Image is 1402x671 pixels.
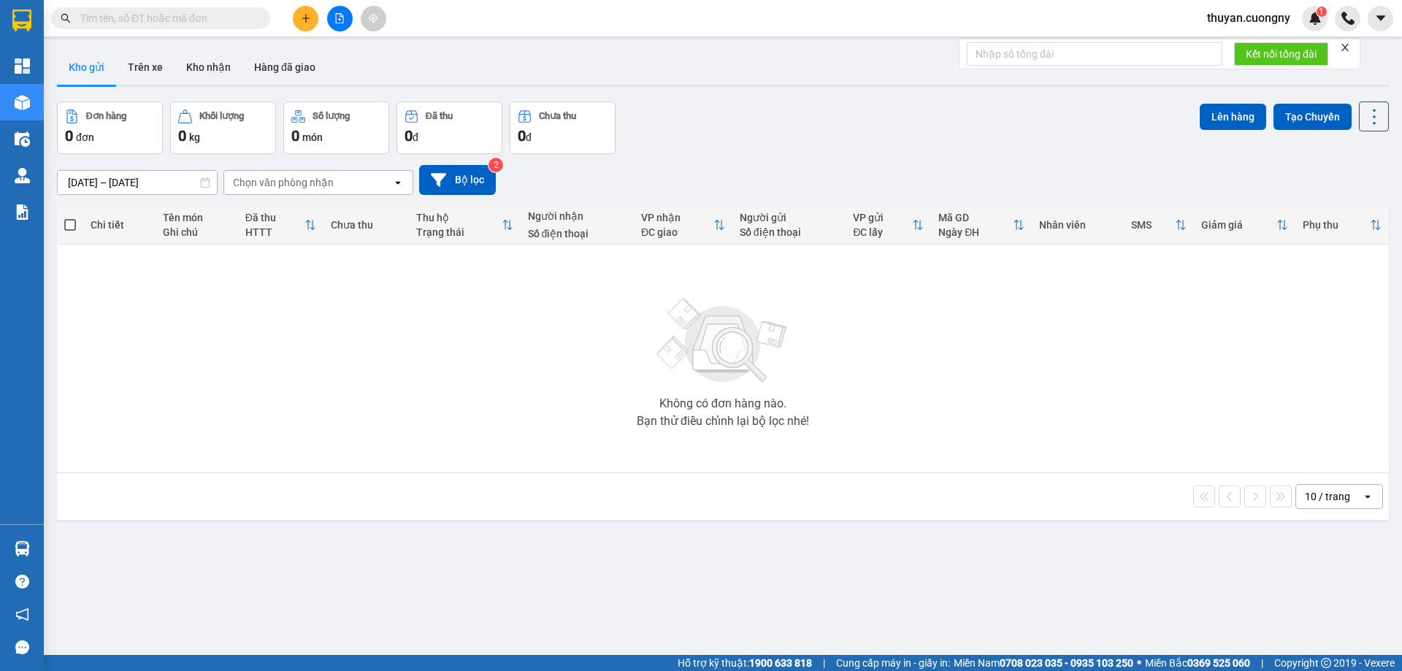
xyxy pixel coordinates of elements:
[293,6,318,31] button: plus
[1201,219,1276,231] div: Giảm giá
[1261,655,1263,671] span: |
[368,13,378,23] span: aim
[1200,104,1266,130] button: Lên hàng
[12,9,31,31] img: logo-vxr
[57,50,116,85] button: Kho gửi
[823,655,825,671] span: |
[678,655,812,671] span: Hỗ trợ kỹ thuật:
[15,607,29,621] span: notification
[397,101,502,154] button: Đã thu0đ
[1309,12,1322,25] img: icon-new-feature
[301,13,311,23] span: plus
[836,655,950,671] span: Cung cấp máy in - giấy in:
[331,219,402,231] div: Chưa thu
[931,206,1032,245] th: Toggle SortBy
[283,101,389,154] button: Số lượng0món
[749,657,812,669] strong: 1900 633 818
[1317,7,1327,17] sup: 1
[650,290,796,392] img: svg+xml;base64,PHN2ZyBjbGFzcz0ibGlzdC1wbHVnX19zdmciIHhtbG5zPSJodHRwOi8vd3d3LnczLm9yZy8yMDAwL3N2Zy...
[163,212,230,223] div: Tên món
[238,206,323,245] th: Toggle SortBy
[15,204,30,220] img: solution-icon
[65,127,73,145] span: 0
[426,111,453,121] div: Đã thu
[15,575,29,588] span: question-circle
[199,111,244,121] div: Khối lượng
[634,206,732,245] th: Toggle SortBy
[740,212,839,223] div: Người gửi
[1319,7,1324,17] span: 1
[80,10,253,26] input: Tìm tên, số ĐT hoặc mã đơn
[15,95,30,110] img: warehouse-icon
[641,226,713,238] div: ĐC giao
[1305,489,1350,504] div: 10 / trang
[1000,657,1133,669] strong: 0708 023 035 - 0935 103 250
[291,127,299,145] span: 0
[1187,657,1250,669] strong: 0369 525 060
[846,206,931,245] th: Toggle SortBy
[57,101,163,154] button: Đơn hàng0đơn
[76,131,94,143] span: đơn
[1368,6,1393,31] button: caret-down
[302,131,323,143] span: món
[416,212,502,223] div: Thu hộ
[1362,491,1374,502] svg: open
[1295,206,1388,245] th: Toggle SortBy
[245,212,304,223] div: Đã thu
[1374,12,1387,25] span: caret-down
[1195,9,1302,27] span: thuyan.cuongny
[419,165,496,195] button: Bộ lọc
[637,415,809,427] div: Bạn thử điều chỉnh lại bộ lọc nhé!
[528,228,627,239] div: Số điện thoại
[175,50,242,85] button: Kho nhận
[163,226,230,238] div: Ghi chú
[1303,219,1369,231] div: Phụ thu
[1246,46,1317,62] span: Kết nối tổng đài
[170,101,276,154] button: Khối lượng0kg
[86,111,126,121] div: Đơn hàng
[659,398,786,410] div: Không có đơn hàng nào.
[526,131,532,143] span: đ
[416,226,502,238] div: Trạng thái
[1340,42,1350,53] span: close
[405,127,413,145] span: 0
[61,13,71,23] span: search
[242,50,327,85] button: Hàng đã giao
[116,50,175,85] button: Trên xe
[853,226,912,238] div: ĐC lấy
[740,226,839,238] div: Số điện thoại
[1321,658,1331,668] span: copyright
[1131,219,1175,231] div: SMS
[1273,104,1352,130] button: Tạo Chuyến
[327,6,353,31] button: file-add
[1039,219,1116,231] div: Nhân viên
[1145,655,1250,671] span: Miền Bắc
[178,127,186,145] span: 0
[361,6,386,31] button: aim
[938,212,1013,223] div: Mã GD
[1341,12,1355,25] img: phone-icon
[518,127,526,145] span: 0
[15,131,30,147] img: warehouse-icon
[15,640,29,654] span: message
[1124,206,1194,245] th: Toggle SortBy
[15,168,30,183] img: warehouse-icon
[189,131,200,143] span: kg
[334,13,345,23] span: file-add
[967,42,1222,66] input: Nhập số tổng đài
[15,58,30,74] img: dashboard-icon
[641,212,713,223] div: VP nhận
[528,210,627,222] div: Người nhận
[954,655,1133,671] span: Miền Nam
[1234,42,1328,66] button: Kết nối tổng đài
[413,131,418,143] span: đ
[1137,660,1141,666] span: ⚪️
[15,541,30,556] img: warehouse-icon
[58,171,217,194] input: Select a date range.
[91,219,148,231] div: Chi tiết
[245,226,304,238] div: HTTT
[409,206,521,245] th: Toggle SortBy
[539,111,576,121] div: Chưa thu
[392,177,404,188] svg: open
[233,175,334,190] div: Chọn văn phòng nhận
